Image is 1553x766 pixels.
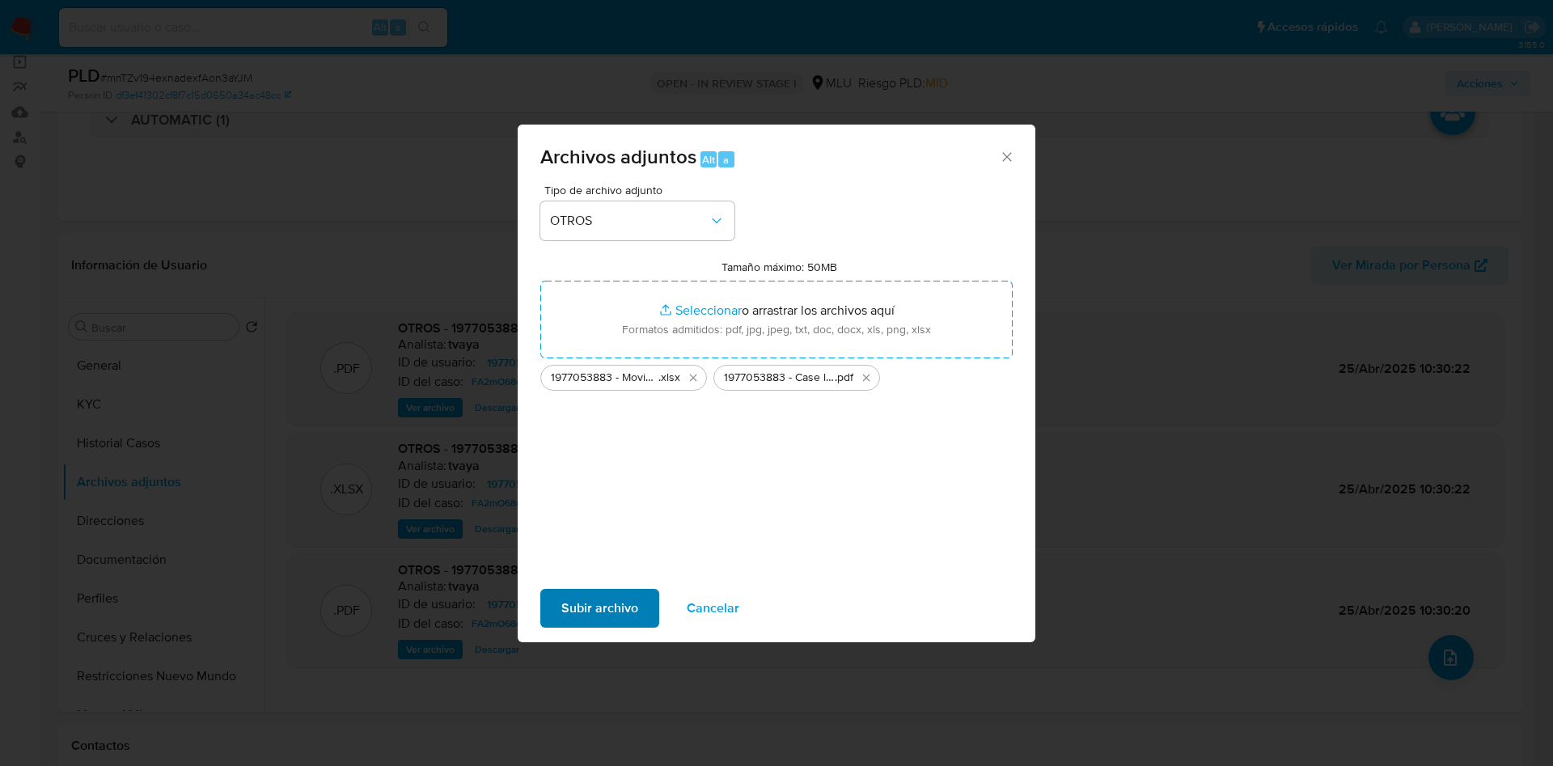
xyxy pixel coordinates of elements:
span: Subir archivo [561,590,638,626]
label: Tamaño máximo: 50MB [721,260,837,274]
span: Cancelar [687,590,739,626]
button: Subir archivo [540,589,659,628]
button: Cerrar [999,149,1013,163]
button: OTROS [540,201,734,240]
button: Cancelar [666,589,760,628]
ul: Archivos seleccionados [540,358,1013,391]
span: 1977053883 - Movimientos [551,370,658,386]
span: a [723,152,729,167]
button: Eliminar 1977053883 - Case log.pdf [857,368,876,387]
span: Alt [702,152,715,167]
span: 1977053883 - Case log [724,370,835,386]
span: .xlsx [658,370,680,386]
span: .pdf [835,370,853,386]
span: Archivos adjuntos [540,142,696,171]
button: Eliminar 1977053883 - Movimientos.xlsx [683,368,703,387]
span: OTROS [550,213,709,229]
span: Tipo de archivo adjunto [544,184,738,196]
